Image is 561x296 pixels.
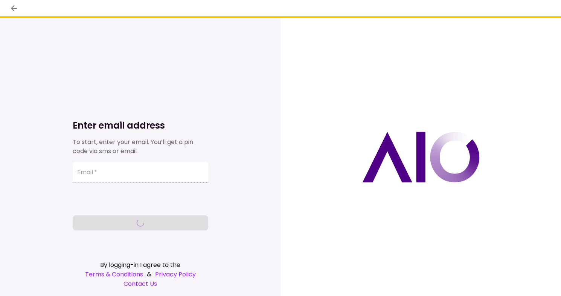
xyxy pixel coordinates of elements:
[362,132,480,183] img: AIO logo
[73,120,208,132] h1: Enter email address
[73,270,208,279] div: &
[73,138,208,156] div: To start, enter your email. You’ll get a pin code via sms or email
[73,279,208,288] a: Contact Us
[73,260,208,270] div: By logging-in I agree to the
[85,270,143,279] a: Terms & Conditions
[155,270,196,279] a: Privacy Policy
[8,2,20,15] button: back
